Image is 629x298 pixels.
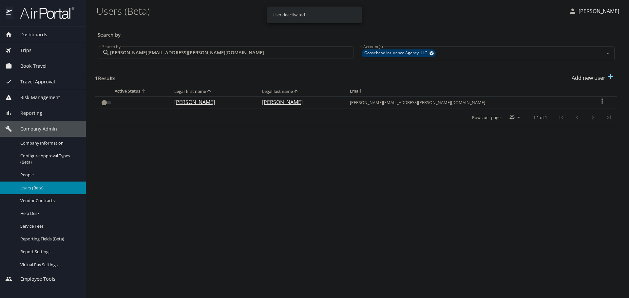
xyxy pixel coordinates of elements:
[293,89,299,95] button: sort
[95,71,115,82] h3: 1 Results
[345,96,587,109] td: [PERSON_NAME][EMAIL_ADDRESS][PERSON_NAME][DOMAIN_NAME]
[20,223,78,229] span: Service Fees
[12,47,31,54] span: Trips
[96,1,563,21] h1: Users (Beta)
[6,7,13,19] img: icon-airportal.png
[95,87,617,126] table: User Search Table
[569,71,617,85] button: Add new user
[20,198,78,204] span: Vendor Contracts
[20,262,78,268] span: Virtual Pay Settings
[206,89,213,95] button: sort
[504,113,523,122] select: rows per page
[472,115,502,120] p: Rows per page:
[262,98,337,106] p: [PERSON_NAME]
[20,249,78,255] span: Report Settings
[577,7,619,15] p: [PERSON_NAME]
[12,62,47,70] span: Book Travel
[140,88,147,95] button: sort
[572,74,605,82] p: Add new user
[20,172,78,178] span: People
[273,9,305,21] div: User deactivated
[169,87,257,96] th: Legal first name
[603,49,612,58] button: Open
[12,31,47,38] span: Dashboards
[12,94,60,101] span: Risk Management
[533,115,547,120] p: 1-1 of 1
[12,125,57,132] span: Company Admin
[110,46,353,59] input: Search by name or email
[13,7,74,19] img: airportal-logo.png
[20,153,78,165] span: Configure Approval Types (Beta)
[174,98,249,106] p: [PERSON_NAME]
[345,87,587,96] th: Email
[20,236,78,242] span: Reporting Fields (Beta)
[20,210,78,217] span: Help Desk
[98,27,615,39] h3: Search by
[20,140,78,146] span: Company Information
[20,185,78,191] span: Users (Beta)
[566,5,622,17] button: [PERSON_NAME]
[362,50,431,57] span: Goosehead Insurance Agency, LLC
[257,87,345,96] th: Legal last name
[95,87,169,96] th: Active Status
[12,110,42,117] span: Reporting
[12,78,55,85] span: Travel Approval
[362,49,436,57] div: Goosehead Insurance Agency, LLC
[12,275,55,283] span: Employee Tools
